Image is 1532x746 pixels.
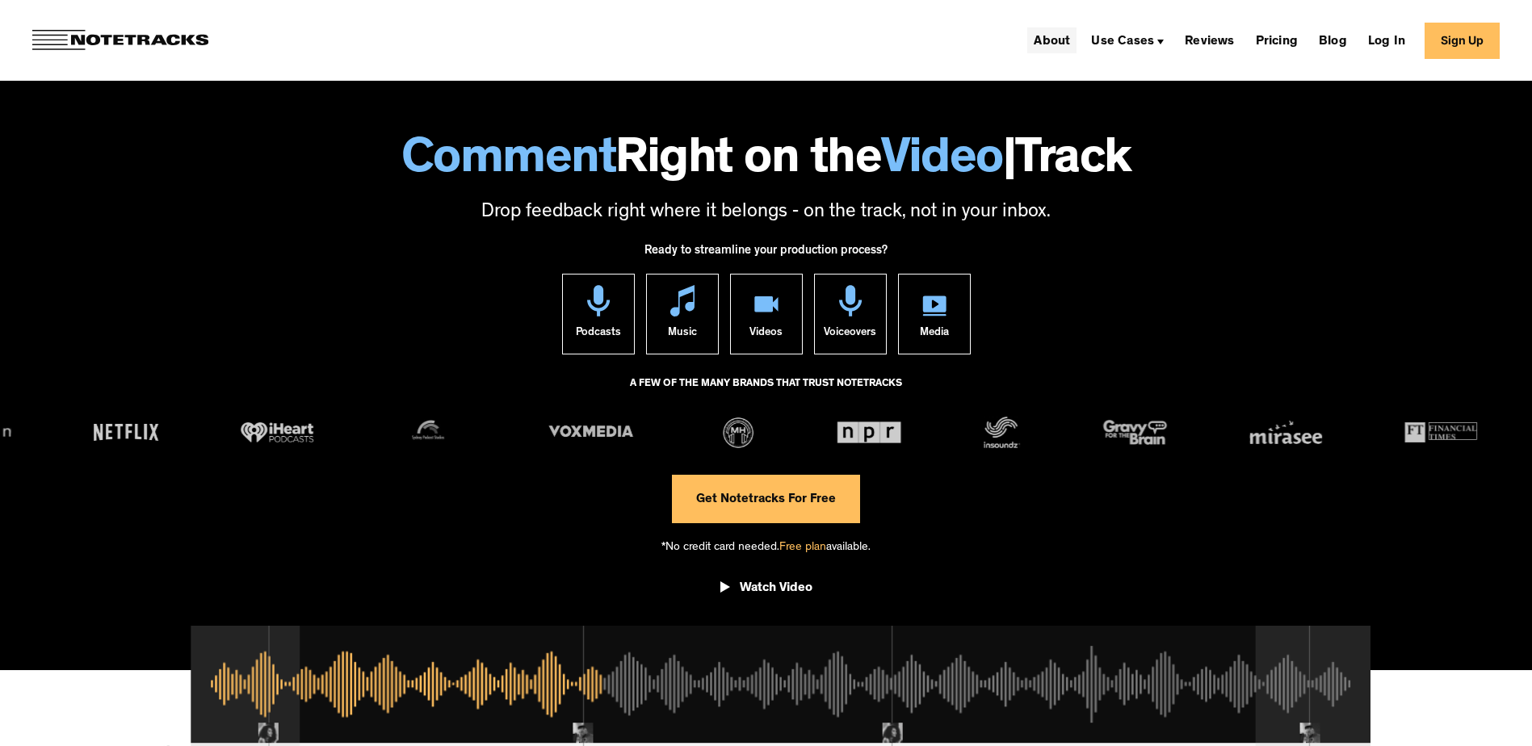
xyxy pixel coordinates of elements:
[1362,27,1412,53] a: Log In
[644,235,888,274] div: Ready to streamline your production process?
[824,316,876,354] div: Voiceovers
[1085,27,1170,53] div: Use Cases
[881,137,1003,187] span: Video
[16,137,1516,187] h1: Right on the Track
[672,475,860,523] a: Get Notetracks For Free
[16,199,1516,227] p: Drop feedback right where it belongs - on the track, not in your inbox.
[1027,27,1077,53] a: About
[730,274,803,354] a: Videos
[1249,27,1304,53] a: Pricing
[814,274,887,354] a: Voiceovers
[749,316,783,354] div: Videos
[661,523,871,569] div: *No credit card needed. available.
[630,371,902,414] div: A FEW OF THE MANY BRANDS THAT TRUST NOTETRACKS
[779,542,826,554] span: Free plan
[1091,36,1154,48] div: Use Cases
[920,316,949,354] div: Media
[898,274,971,354] a: Media
[401,137,616,187] span: Comment
[668,316,697,354] div: Music
[576,316,621,354] div: Podcasts
[1425,23,1500,59] a: Sign Up
[646,274,719,354] a: Music
[740,580,812,597] div: Watch Video
[720,568,812,614] a: open lightbox
[1003,137,1016,187] span: |
[1312,27,1354,53] a: Blog
[1178,27,1240,53] a: Reviews
[562,274,635,354] a: Podcasts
